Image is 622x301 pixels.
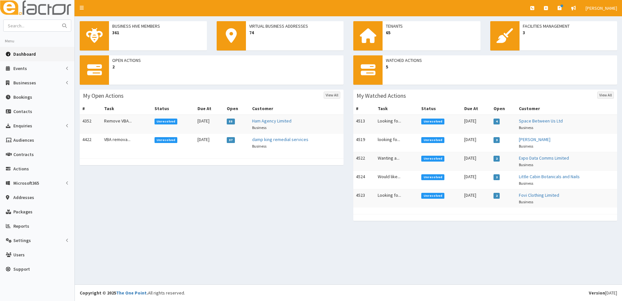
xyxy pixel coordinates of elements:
[519,192,559,198] a: Fovi Clothing Limited
[224,103,250,115] th: Open
[375,189,419,208] td: Looking fo...
[195,134,224,152] td: [DATE]
[112,64,340,70] span: 2
[252,144,266,149] small: Business
[13,237,31,243] span: Settings
[80,134,101,152] td: 4422
[519,199,533,204] small: Business
[13,209,33,215] span: Packages
[419,103,462,115] th: Status
[589,290,617,296] div: [DATE]
[83,93,124,99] h3: My Open Actions
[13,51,36,57] span: Dashboard
[519,181,533,186] small: Business
[13,94,32,100] span: Bookings
[462,115,491,134] td: [DATE]
[353,115,375,134] td: 4513
[523,29,614,36] span: 3
[589,290,605,296] b: Version
[357,93,406,99] h3: My Watched Actions
[4,20,58,31] input: Search...
[586,5,617,11] span: [PERSON_NAME]
[353,189,375,208] td: 4523
[13,123,32,129] span: Enquiries
[386,64,614,70] span: 5
[13,108,32,114] span: Contacts
[494,174,500,180] span: 2
[101,134,152,152] td: VBA remova...
[13,180,39,186] span: Microsoft365
[421,156,444,162] span: Unresolved
[13,151,34,157] span: Contracts
[386,23,477,29] span: Tenants
[375,152,419,171] td: Wanting a...
[519,162,533,167] small: Business
[519,144,533,149] small: Business
[462,171,491,189] td: [DATE]
[494,137,500,143] span: 3
[195,115,224,134] td: [DATE]
[13,166,29,172] span: Actions
[252,125,266,130] small: Business
[597,92,614,99] a: View All
[112,29,204,36] span: 361
[353,152,375,171] td: 4522
[252,136,308,142] a: damp king remedial services
[13,194,34,200] span: Addresses
[250,103,344,115] th: Customer
[519,174,580,179] a: Little Cabin Botanicals and Nails
[491,103,516,115] th: Open
[116,290,147,296] a: The One Point
[195,103,224,115] th: Due At
[13,80,36,86] span: Businesses
[375,171,419,189] td: Would like...
[462,134,491,152] td: [DATE]
[13,65,27,71] span: Events
[101,115,152,134] td: Remove VBA...
[421,193,444,199] span: Unresolved
[80,115,101,134] td: 4352
[13,266,30,272] span: Support
[375,103,419,115] th: Task
[516,103,617,115] th: Customer
[519,125,533,130] small: Business
[353,171,375,189] td: 4524
[462,103,491,115] th: Due At
[13,223,29,229] span: Reports
[227,137,235,143] span: 37
[13,252,25,258] span: Users
[80,290,148,296] strong: Copyright © 2025 .
[227,119,235,124] span: 55
[386,29,477,36] span: 65
[421,119,444,124] span: Unresolved
[523,23,614,29] span: Facilities Management
[462,152,491,171] td: [DATE]
[112,57,340,64] span: Open Actions
[386,57,614,64] span: Watched Actions
[152,103,195,115] th: Status
[324,92,340,99] a: View All
[519,136,550,142] a: [PERSON_NAME]
[155,119,178,124] span: Unresolved
[519,155,569,161] a: Expo Data Comms Limited
[353,103,375,115] th: #
[112,23,204,29] span: Business Hive Members
[494,119,500,124] span: 4
[75,284,622,301] footer: All rights reserved.
[519,118,563,124] a: Space Between Us Ltd
[13,137,34,143] span: Audiences
[353,134,375,152] td: 4519
[80,103,101,115] th: #
[101,103,152,115] th: Task
[252,118,291,124] a: Ham Agency Limited
[249,29,341,36] span: 74
[375,115,419,134] td: Looking fo...
[462,189,491,208] td: [DATE]
[155,137,178,143] span: Unresolved
[421,137,444,143] span: Unresolved
[494,193,500,199] span: 2
[494,156,500,162] span: 2
[375,134,419,152] td: looking fo...
[249,23,341,29] span: Virtual Business Addresses
[421,174,444,180] span: Unresolved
